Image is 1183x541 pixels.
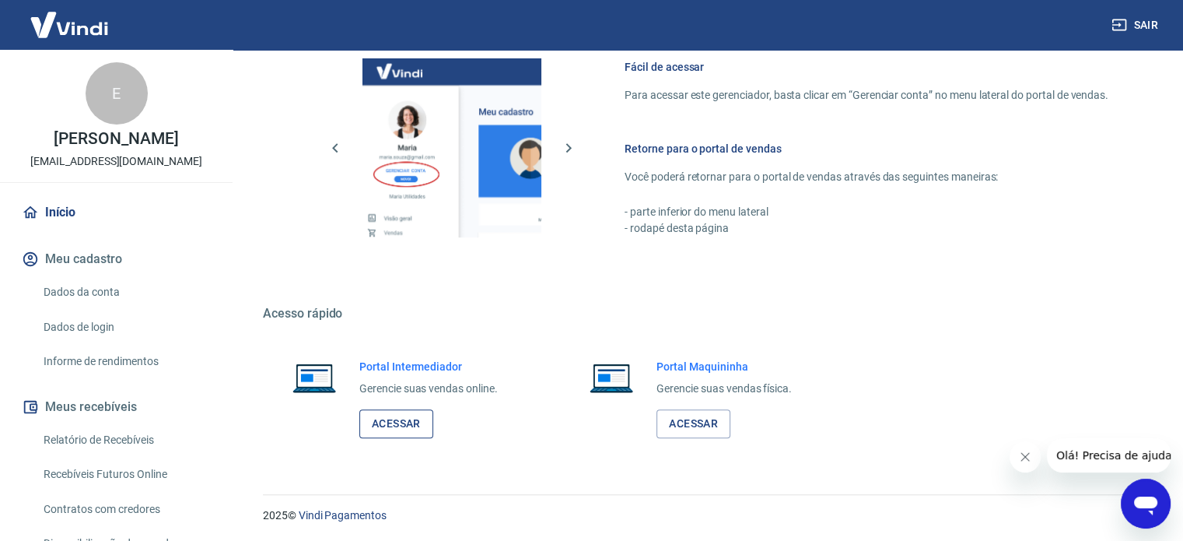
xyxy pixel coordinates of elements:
h5: Acesso rápido [263,306,1146,321]
img: Imagem da dashboard mostrando o botão de gerenciar conta na sidebar no lado esquerdo [362,58,541,237]
a: Recebíveis Futuros Online [37,458,214,490]
img: Imagem de um notebook aberto [579,359,644,396]
a: Dados de login [37,311,214,343]
p: Gerencie suas vendas online. [359,381,498,397]
img: Imagem de um notebook aberto [282,359,347,396]
p: Gerencie suas vendas física. [656,381,792,397]
p: Para acessar este gerenciador, basta clicar em “Gerenciar conta” no menu lateral do portal de ven... [625,87,1108,104]
span: Olá! Precisa de ajuda? [9,11,131,23]
a: Acessar [359,409,433,438]
button: Sair [1108,11,1164,40]
p: Você poderá retornar para o portal de vendas através das seguintes maneiras: [625,169,1108,185]
h6: Fácil de acessar [625,59,1108,75]
iframe: Mensagem da empresa [1047,438,1171,472]
a: Dados da conta [37,276,214,308]
h6: Portal Maquininha [656,359,792,374]
iframe: Fechar mensagem [1010,441,1041,472]
iframe: Botão para abrir a janela de mensagens [1121,479,1171,529]
img: Vindi [19,1,120,48]
h6: Retorne para o portal de vendas [625,141,1108,156]
p: - rodapé desta página [625,220,1108,237]
a: Contratos com credores [37,494,214,525]
h6: Portal Intermediador [359,359,498,374]
a: Relatório de Recebíveis [37,424,214,456]
a: Início [19,195,214,230]
a: Acessar [656,409,730,438]
button: Meus recebíveis [19,390,214,424]
p: - parte inferior do menu lateral [625,204,1108,220]
p: [EMAIL_ADDRESS][DOMAIN_NAME] [30,153,202,170]
div: E [86,62,148,125]
a: Vindi Pagamentos [299,509,387,522]
p: 2025 © [263,508,1146,524]
button: Meu cadastro [19,242,214,276]
p: [PERSON_NAME] [54,131,178,147]
a: Informe de rendimentos [37,346,214,378]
